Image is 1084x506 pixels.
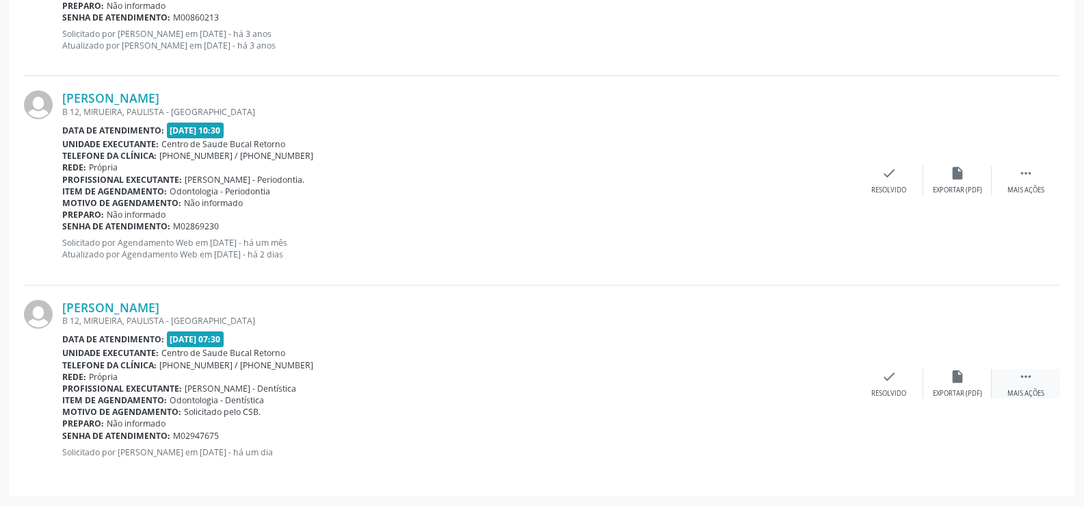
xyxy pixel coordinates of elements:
[1018,166,1033,181] i: 
[933,186,982,195] div: Exportar (PDF)
[62,174,182,186] b: Profissional executante:
[24,300,53,329] img: img
[62,197,181,209] b: Motivo de agendamento:
[950,166,965,181] i: insert_drive_file
[170,394,264,406] span: Odontologia - Dentística
[159,359,313,371] span: [PHONE_NUMBER] / [PHONE_NUMBER]
[89,162,118,173] span: Própria
[950,369,965,384] i: insert_drive_file
[24,90,53,119] img: img
[62,150,157,162] b: Telefone da clínica:
[107,418,166,429] span: Não informado
[1018,369,1033,384] i: 
[89,371,118,383] span: Própria
[62,430,170,442] b: Senha de atendimento:
[62,186,167,197] b: Item de agendamento:
[882,166,897,181] i: check
[62,220,170,232] b: Senha de atendimento:
[62,406,181,418] b: Motivo de agendamento:
[62,418,104,429] b: Preparo:
[167,331,224,347] span: [DATE] 07:30
[62,383,182,394] b: Profissional executante:
[62,125,164,136] b: Data de atendimento:
[62,138,159,150] b: Unidade executante:
[62,28,855,51] p: Solicitado por [PERSON_NAME] em [DATE] - há 3 anos Atualizado por [PERSON_NAME] em [DATE] - há 3 ...
[62,359,157,371] b: Telefone da clínica:
[173,12,219,23] span: M00860213
[62,371,86,383] b: Rede:
[871,389,906,399] div: Resolvido
[161,138,285,150] span: Centro de Saude Bucal Retorno
[62,162,86,173] b: Rede:
[107,209,166,220] span: Não informado
[170,186,270,197] span: Odontologia - Periodontia
[62,12,170,23] b: Senha de atendimento:
[62,90,159,105] a: [PERSON_NAME]
[882,369,897,384] i: check
[167,123,224,138] span: [DATE] 10:30
[62,394,167,406] b: Item de agendamento:
[871,186,906,195] div: Resolvido
[62,300,159,315] a: [PERSON_NAME]
[161,347,285,359] span: Centro de Saude Bucal Retorno
[62,106,855,118] div: B 12, MIRUEIRA, PAULISTA - [GEOGRAPHIC_DATA]
[62,347,159,359] b: Unidade executante:
[62,446,855,458] p: Solicitado por [PERSON_NAME] em [DATE] - há um dia
[62,209,104,220] b: Preparo:
[62,237,855,260] p: Solicitado por Agendamento Web em [DATE] - há um mês Atualizado por Agendamento Web em [DATE] - h...
[184,197,243,209] span: Não informado
[184,406,261,418] span: Solicitado pelo CSB.
[1007,186,1044,195] div: Mais ações
[185,383,296,394] span: [PERSON_NAME] - Dentística
[1007,389,1044,399] div: Mais ações
[933,389,982,399] div: Exportar (PDF)
[173,220,219,232] span: M02869230
[173,430,219,442] span: M02947675
[159,150,313,162] span: [PHONE_NUMBER] / [PHONE_NUMBER]
[185,174,304,186] span: [PERSON_NAME] - Periodontia.
[62,315,855,327] div: B 12, MIRUEIRA, PAULISTA - [GEOGRAPHIC_DATA]
[62,333,164,345] b: Data de atendimento:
